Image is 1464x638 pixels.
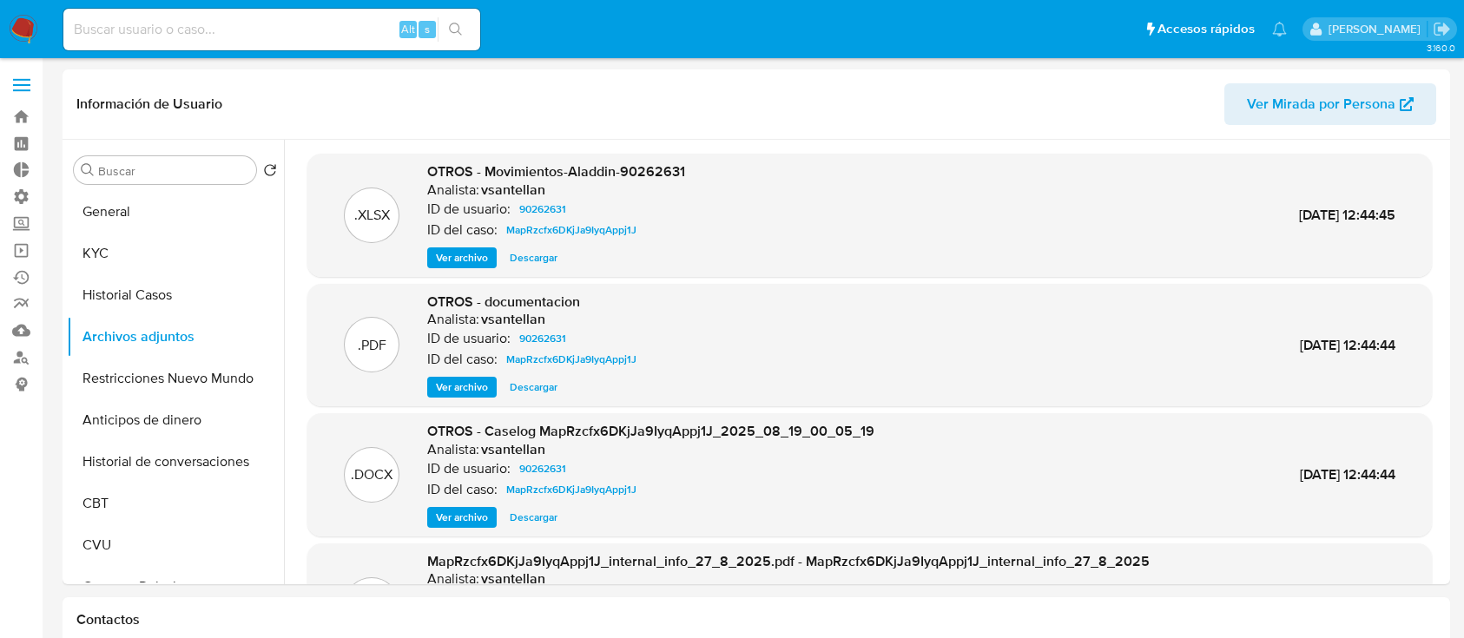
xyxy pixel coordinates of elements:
[501,507,566,528] button: Descargar
[351,465,392,484] p: .DOCX
[510,378,557,396] span: Descargar
[427,221,498,239] p: ID del caso:
[425,21,430,37] span: s
[63,18,480,41] input: Buscar usuario o caso...
[510,509,557,526] span: Descargar
[1329,21,1427,37] p: ezequiel.castrillon@mercadolibre.com
[519,458,566,479] span: 90262631
[438,17,473,42] button: search-icon
[519,328,566,349] span: 90262631
[1433,20,1451,38] a: Salir
[481,441,545,458] h6: vsantellan
[81,163,95,177] button: Buscar
[427,441,479,458] p: Analista:
[499,349,643,370] a: MapRzcfx6DKjJa9IyqAppj1J
[98,163,249,179] input: Buscar
[427,247,497,268] button: Ver archivo
[358,336,386,355] p: .PDF
[76,611,1436,628] h1: Contactos
[499,220,643,240] a: MapRzcfx6DKjJa9IyqAppj1J
[67,191,284,233] button: General
[427,377,497,398] button: Ver archivo
[427,311,479,328] p: Analista:
[436,378,488,396] span: Ver archivo
[67,274,284,316] button: Historial Casos
[436,249,488,266] span: Ver archivo
[1224,83,1436,125] button: Ver Mirada por Persona
[512,328,573,349] a: 90262631
[436,509,488,526] span: Ver archivo
[1272,22,1287,36] a: Notificaciones
[506,220,636,240] span: MapRzcfx6DKjJa9IyqAppj1J
[501,377,566,398] button: Descargar
[427,481,498,498] p: ID del caso:
[481,181,545,199] h6: vsantellan
[427,507,497,528] button: Ver archivo
[401,21,415,37] span: Alt
[354,206,390,225] p: .XLSX
[427,551,1150,571] span: MapRzcfx6DKjJa9IyqAppj1J_internal_info_27_8_2025.pdf - MapRzcfx6DKjJa9IyqAppj1J_internal_info_27_...
[1157,20,1255,38] span: Accesos rápidos
[506,349,636,370] span: MapRzcfx6DKjJa9IyqAppj1J
[427,351,498,368] p: ID del caso:
[512,199,573,220] a: 90262631
[1300,335,1395,355] span: [DATE] 12:44:44
[263,163,277,182] button: Volver al orden por defecto
[67,316,284,358] button: Archivos adjuntos
[501,247,566,268] button: Descargar
[1247,83,1395,125] span: Ver Mirada por Persona
[427,181,479,199] p: Analista:
[67,399,284,441] button: Anticipos de dinero
[512,458,573,479] a: 90262631
[427,201,511,218] p: ID de usuario:
[427,292,580,312] span: OTROS - documentacion
[67,524,284,566] button: CVU
[427,570,479,588] p: Analista:
[519,199,566,220] span: 90262631
[510,249,557,266] span: Descargar
[427,330,511,347] p: ID de usuario:
[1299,205,1395,225] span: [DATE] 12:44:45
[481,570,545,588] h6: vsantellan
[499,479,643,500] a: MapRzcfx6DKjJa9IyqAppj1J
[427,421,874,441] span: OTROS - Caselog MapRzcfx6DKjJa9IyqAppj1J_2025_08_19_00_05_19
[67,441,284,483] button: Historial de conversaciones
[427,161,685,181] span: OTROS - Movimientos-Aladdin-90262631
[67,233,284,274] button: KYC
[506,479,636,500] span: MapRzcfx6DKjJa9IyqAppj1J
[67,483,284,524] button: CBT
[76,95,222,113] h1: Información de Usuario
[67,358,284,399] button: Restricciones Nuevo Mundo
[1300,464,1395,484] span: [DATE] 12:44:44
[481,311,545,328] h6: vsantellan
[427,460,511,477] p: ID de usuario:
[67,566,284,608] button: Cruces y Relaciones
